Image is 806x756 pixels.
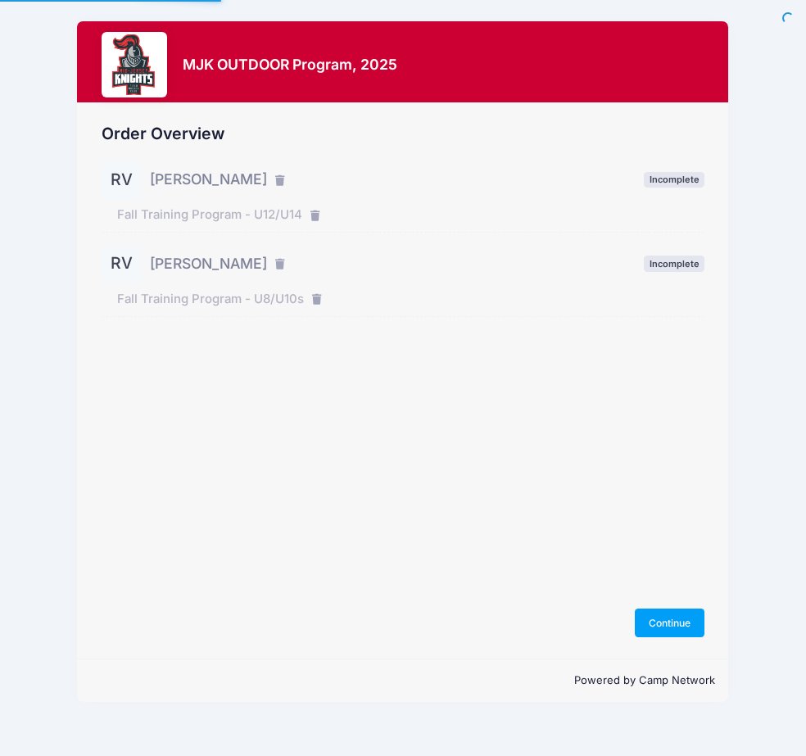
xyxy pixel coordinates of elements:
[183,56,397,73] h3: MJK OUTDOOR Program, 2025
[150,169,267,190] span: [PERSON_NAME]
[635,609,705,636] button: Continue
[91,672,716,689] p: Powered by Camp Network
[644,172,704,188] span: Incomplete
[117,290,304,308] span: Fall Training Program - U8/U10s
[150,253,267,274] span: [PERSON_NAME]
[117,206,302,224] span: Fall Training Program - U12/U14
[102,124,705,143] h2: Order Overview
[102,159,143,200] div: RV
[644,256,704,271] span: Incomplete
[102,243,143,284] div: RV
